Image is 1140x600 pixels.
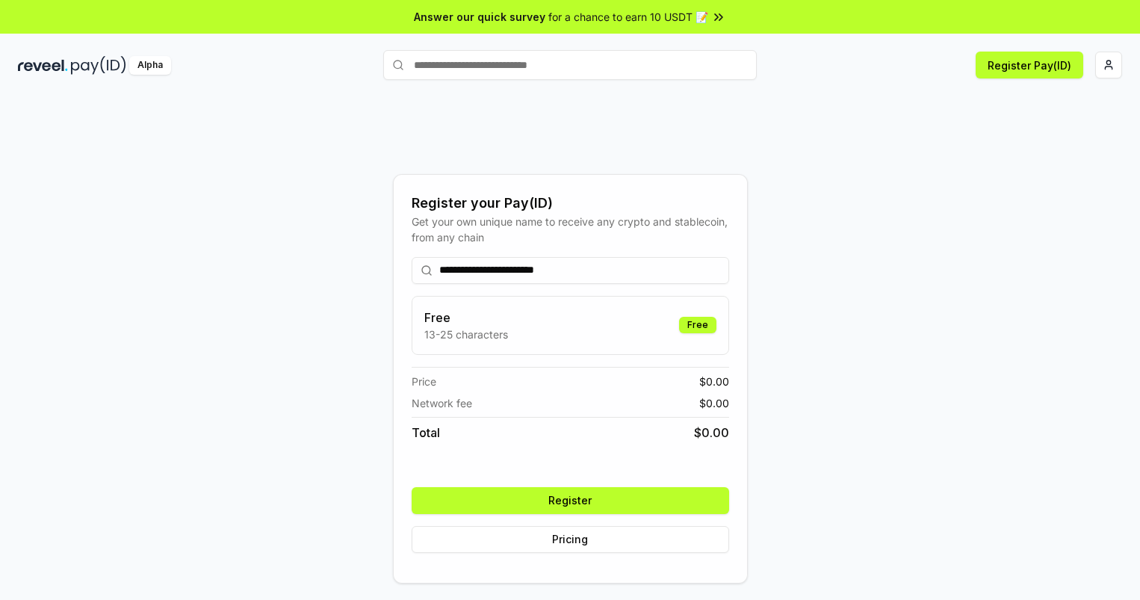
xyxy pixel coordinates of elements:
[424,327,508,342] p: 13-25 characters
[412,193,729,214] div: Register your Pay(ID)
[412,526,729,553] button: Pricing
[424,309,508,327] h3: Free
[71,56,126,75] img: pay_id
[694,424,729,442] span: $ 0.00
[548,9,708,25] span: for a chance to earn 10 USDT 📝
[699,374,729,389] span: $ 0.00
[412,374,436,389] span: Price
[414,9,545,25] span: Answer our quick survey
[679,317,716,333] div: Free
[976,52,1083,78] button: Register Pay(ID)
[699,395,729,411] span: $ 0.00
[129,56,171,75] div: Alpha
[412,487,729,514] button: Register
[412,395,472,411] span: Network fee
[412,214,729,245] div: Get your own unique name to receive any crypto and stablecoin, from any chain
[412,424,440,442] span: Total
[18,56,68,75] img: reveel_dark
